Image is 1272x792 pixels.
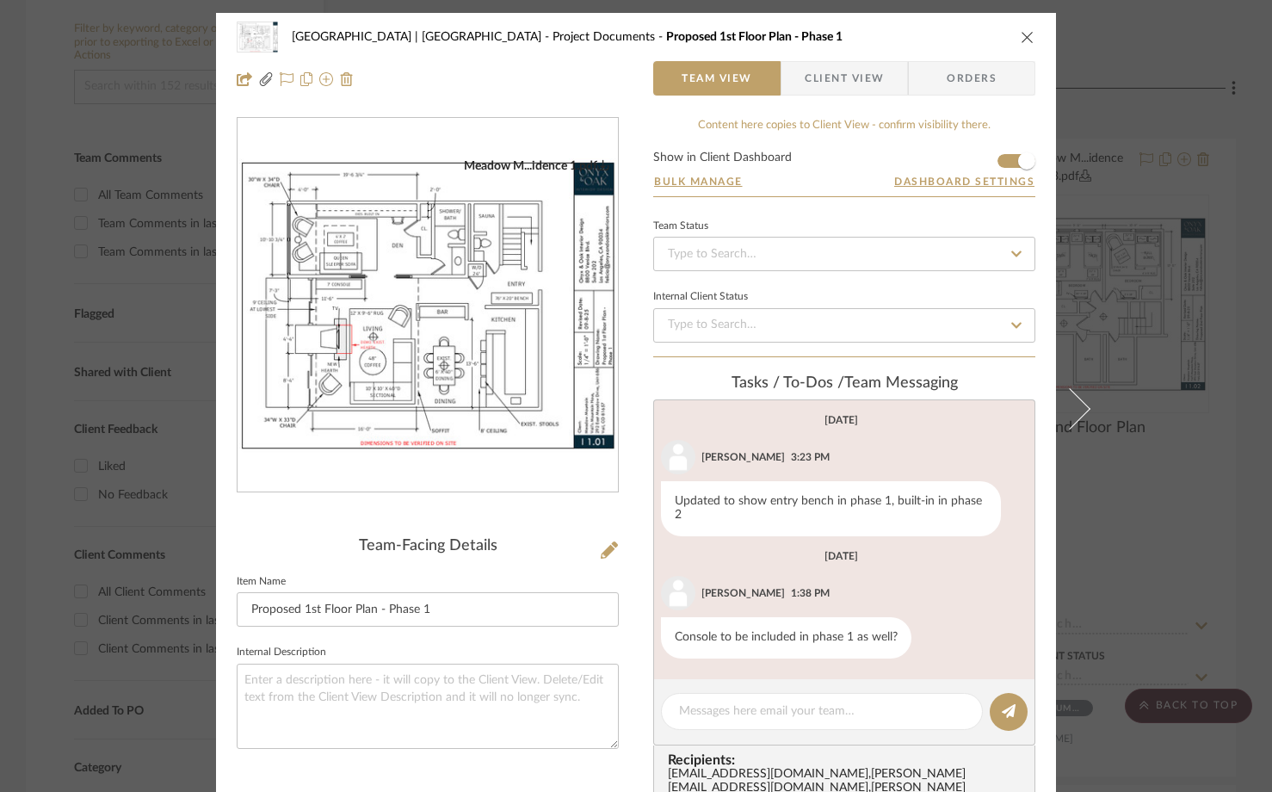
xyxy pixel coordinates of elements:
label: Internal Description [237,648,326,657]
div: Console to be included in phase 1 as well? [661,617,911,659]
img: 967e47c7-ae8f-4f16-a9f6-a3d6bac4f50f_436x436.jpg [238,158,618,453]
div: [DATE] [824,414,858,426]
div: 0 [238,158,618,453]
button: Dashboard Settings [893,174,1035,189]
img: Remove from project [340,72,354,86]
div: [DATE] [824,550,858,562]
div: Content here copies to Client View - confirm visibility there. [653,117,1035,134]
div: 1:38 PM [791,585,830,601]
span: [GEOGRAPHIC_DATA] | [GEOGRAPHIC_DATA] [292,31,553,43]
label: Item Name [237,578,286,586]
input: Type to Search… [653,308,1035,343]
span: Tasks / To-Dos / [732,375,844,391]
input: Enter Item Name [237,592,619,627]
img: 967e47c7-ae8f-4f16-a9f6-a3d6bac4f50f_48x40.jpg [237,20,278,54]
div: [PERSON_NAME] [701,585,785,601]
button: close [1020,29,1035,45]
div: Team Status [653,222,708,231]
span: Orders [928,61,1016,96]
div: Team-Facing Details [237,537,619,556]
input: Type to Search… [653,237,1035,271]
span: Project Documents [553,31,666,43]
span: Team View [682,61,752,96]
span: Proposed 1st Floor Plan - Phase 1 [666,31,843,43]
div: team Messaging [653,374,1035,393]
span: Recipients: [668,752,1028,768]
img: user_avatar.png [661,440,695,474]
div: Internal Client Status [653,293,748,301]
button: Bulk Manage [653,174,744,189]
img: user_avatar.png [661,576,695,610]
div: [PERSON_NAME] [701,449,785,465]
div: Updated to show entry bench in phase 1, built-in in phase 2 [661,481,1001,536]
div: Meadow M...idence 1.pdf [464,158,609,174]
div: 3:23 PM [791,449,830,465]
span: Client View [805,61,884,96]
